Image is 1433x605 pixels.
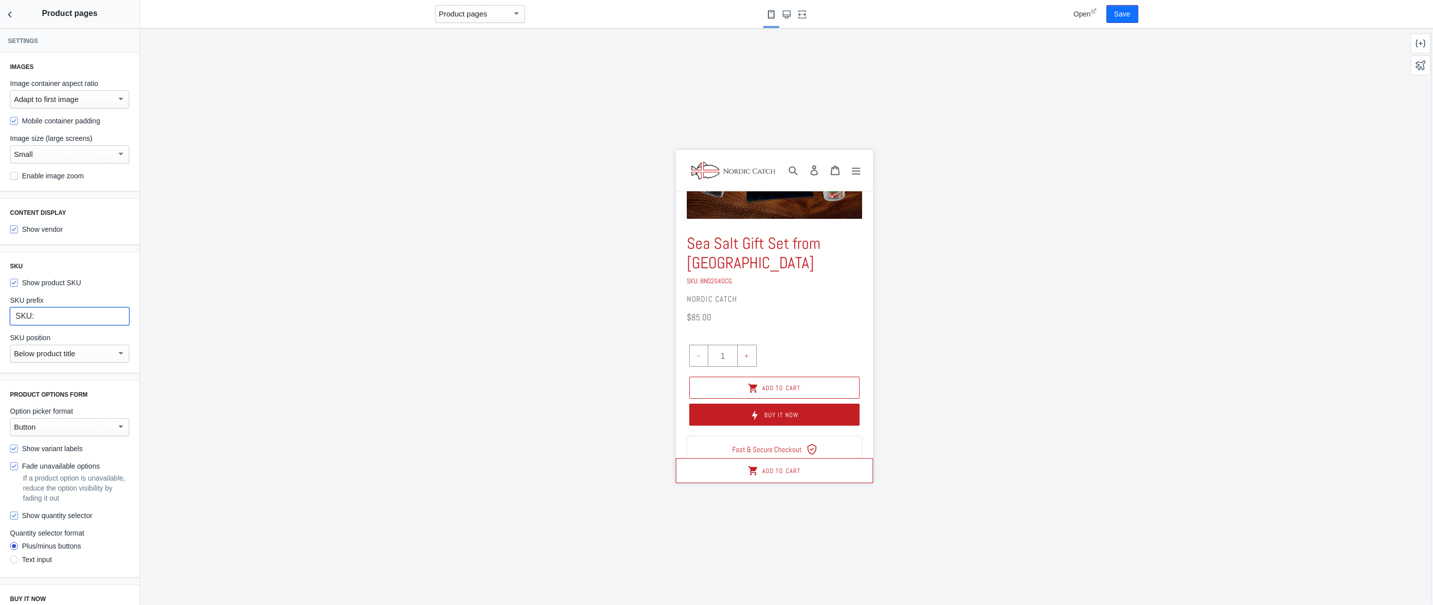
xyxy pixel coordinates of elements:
[11,144,182,156] dd: Nordic Catch
[10,461,100,471] label: Fade unavailable options
[10,133,129,143] label: Image size (large screens)
[14,423,35,431] mat-select-trigger: Button
[62,195,81,217] button: +
[14,150,33,158] mat-select-trigger: Small
[86,234,124,242] span: Add to cart
[439,9,487,18] mat-select-trigger: Product pages
[11,84,186,122] h1: Sea Salt Gift Set from [GEOGRAPHIC_DATA]
[10,444,82,454] label: Show variant labels
[10,511,92,521] label: Show quantity selector
[86,316,124,325] span: Add to cart
[19,294,178,305] h3: Fast & Secure Checkout
[8,37,131,45] h3: Settings
[11,126,186,136] div: SKU: BND2040CG
[10,595,129,603] h3: Buy it now
[10,116,100,126] label: Mobile container padding
[10,171,84,181] label: Enable image zoom
[23,473,129,503] p: If a product option is unavailable, reduce the option visibility by fading it out
[10,78,129,88] label: Image container aspect ratio
[10,63,129,71] h3: Images
[13,254,184,276] button: Buy it now
[10,528,129,538] label: Quantity selector format
[14,95,78,103] mat-select-trigger: Adapt to first image
[11,162,35,173] span: $85.00
[10,224,63,234] label: Show vendor
[13,195,32,217] button: –
[10,262,129,270] h3: SKU
[10,295,129,305] label: SKU prefix
[10,278,81,288] label: Show product SKU
[1073,10,1090,18] span: Open
[10,333,129,343] label: SKU position
[170,10,191,30] button: Menu
[10,406,129,416] label: Option picker format
[1106,5,1138,23] button: Save
[10,391,129,399] h3: Product options form
[22,555,52,565] div: Text input
[22,541,81,551] div: Plus/minus buttons
[11,3,107,38] img: image
[88,261,123,269] span: Buy it now
[13,227,184,249] button: Add to cart
[10,209,129,217] h3: Content display
[14,349,75,358] mat-select-trigger: Below product title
